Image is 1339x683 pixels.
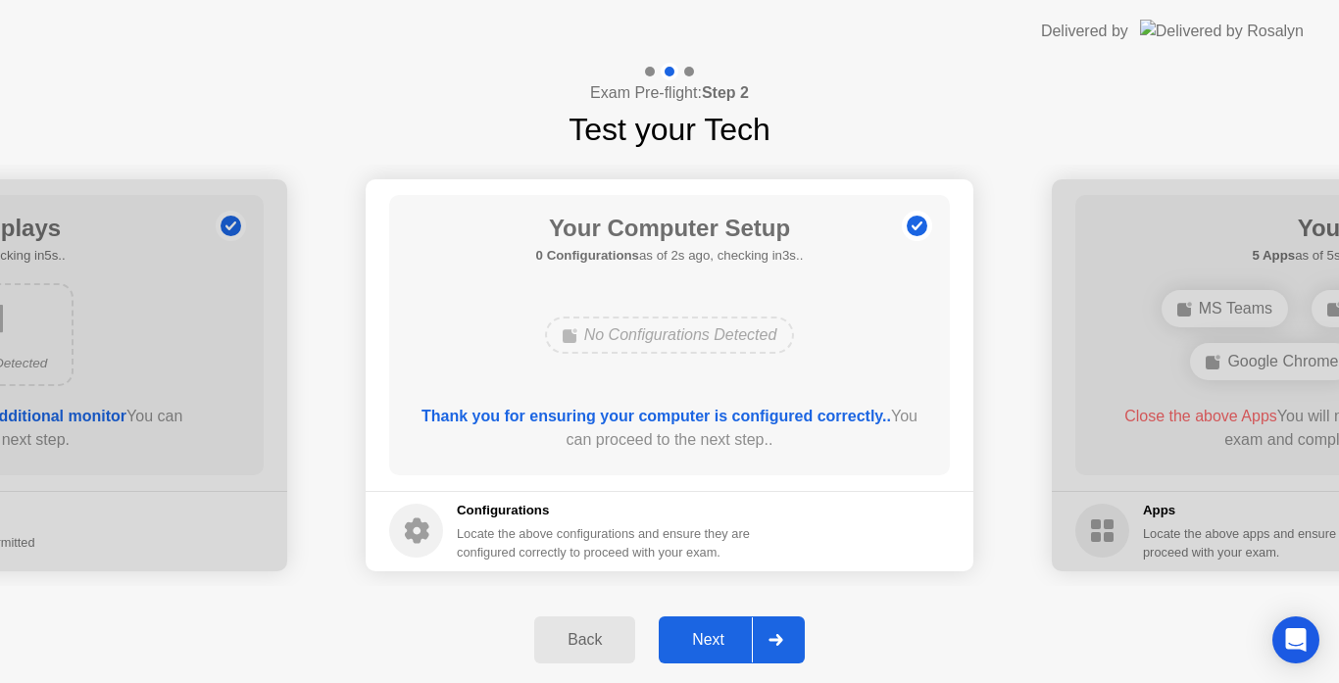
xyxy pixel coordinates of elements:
h1: Your Computer Setup [536,211,804,246]
b: Step 2 [702,84,749,101]
div: Open Intercom Messenger [1272,616,1319,663]
button: Back [534,616,635,663]
div: Next [665,631,752,649]
button: Next [659,616,805,663]
h4: Exam Pre-flight: [590,81,749,105]
div: No Configurations Detected [545,317,795,354]
h1: Test your Tech [569,106,770,153]
div: Locate the above configurations and ensure they are configured correctly to proceed with your exam. [457,524,754,561]
h5: as of 2s ago, checking in3s.. [536,246,804,266]
b: 0 Configurations [536,248,639,263]
h5: Configurations [457,501,754,520]
b: Thank you for ensuring your computer is configured correctly.. [422,408,891,424]
img: Delivered by Rosalyn [1140,20,1304,42]
div: Back [540,631,629,649]
div: You can proceed to the next step.. [418,405,922,452]
div: Delivered by [1041,20,1128,43]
